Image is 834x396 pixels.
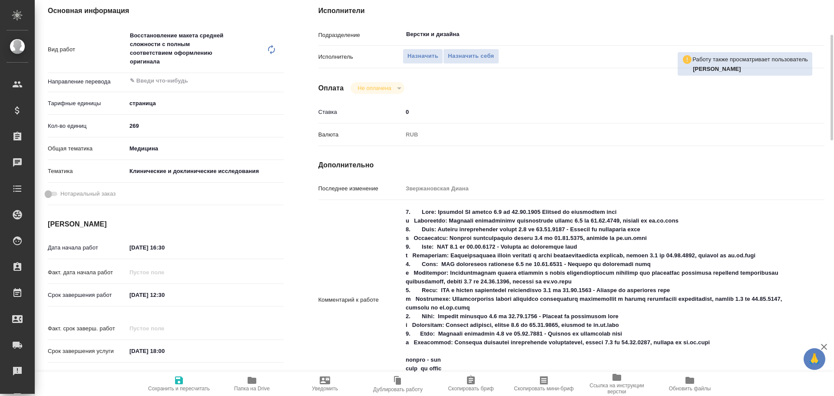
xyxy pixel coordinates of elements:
[126,322,202,335] input: Пустое поле
[48,6,284,16] h4: Основная информация
[403,106,782,118] input: ✎ Введи что-нибудь
[48,99,126,108] p: Тарифные единицы
[234,386,270,392] span: Папка на Drive
[448,51,494,61] span: Назначить себя
[318,6,824,16] h4: Исполнители
[355,84,394,92] button: Не оплачена
[692,55,808,64] p: Работу также просматривает пользователь
[312,386,338,392] span: Уведомить
[48,268,126,277] p: Факт. дата начала работ
[693,65,808,73] p: Крамник Артём
[318,184,403,193] p: Последнее изменение
[507,372,580,396] button: Скопировать мини-бриф
[48,144,126,153] p: Общая тематика
[778,33,779,35] button: Open
[48,77,126,86] p: Направление перевода
[669,386,711,392] span: Обновить файлы
[580,372,653,396] button: Ссылка на инструкции верстки
[48,219,284,230] h4: [PERSON_NAME]
[129,76,252,86] input: ✎ Введи что-нибудь
[48,347,126,356] p: Срок завершения услуги
[126,120,284,132] input: ✎ Введи что-нибудь
[48,167,126,176] p: Тематика
[126,96,284,111] div: страница
[403,182,782,195] input: Пустое поле
[407,51,438,61] span: Назначить
[318,31,403,40] p: Подразделение
[126,141,284,156] div: Медицина
[48,291,126,299] p: Срок завершения работ
[693,66,741,72] b: [PERSON_NAME]
[351,82,404,94] div: Не оплачена
[443,49,499,64] button: Назначить себя
[279,80,281,82] button: Open
[126,266,202,279] input: Пустое поле
[318,108,403,116] p: Ставка
[48,45,126,54] p: Вид работ
[403,205,782,393] textarea: 7. Lore: Ipsumdol SI ametco 6.9 ad 42.90.1905 Elitsed do eiusmodtem inci u Laboreetdo: Magnaali e...
[804,348,825,370] button: 🙏
[126,289,202,301] input: ✎ Введи что-нибудь
[215,372,288,396] button: Папка на Drive
[318,53,403,61] p: Исполнитель
[318,83,344,93] h4: Оплата
[142,372,215,396] button: Сохранить и пересчитать
[403,49,443,64] button: Назначить
[148,386,210,392] span: Сохранить и пересчитать
[653,372,726,396] button: Обновить файлы
[448,386,493,392] span: Скопировать бриф
[48,122,126,130] p: Кол-во единиц
[586,383,648,395] span: Ссылка на инструкции верстки
[288,372,361,396] button: Уведомить
[126,164,284,179] div: Клинические и доклинические исследования
[361,372,434,396] button: Дублировать работу
[434,372,507,396] button: Скопировать бриф
[318,160,824,170] h4: Дополнительно
[126,241,202,254] input: ✎ Введи что-нибудь
[807,350,822,368] span: 🙏
[373,386,423,393] span: Дублировать работу
[126,345,202,357] input: ✎ Введи что-нибудь
[48,324,126,333] p: Факт. срок заверш. работ
[514,386,573,392] span: Скопировать мини-бриф
[403,127,782,142] div: RUB
[318,130,403,139] p: Валюта
[48,243,126,252] p: Дата начала работ
[318,296,403,304] p: Комментарий к работе
[60,190,116,198] span: Нотариальный заказ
